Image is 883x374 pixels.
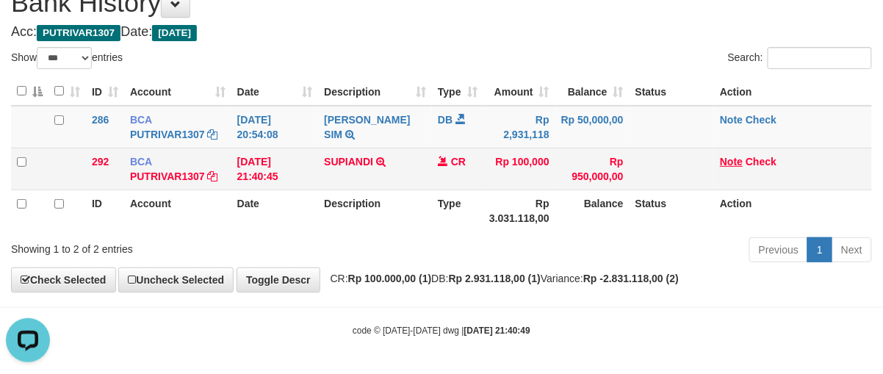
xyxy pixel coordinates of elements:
[130,170,205,182] a: PUTRIVAR1307
[318,77,432,106] th: Description: activate to sort column ascending
[483,106,555,148] td: Rp 2,931,118
[720,114,743,126] a: Note
[130,156,152,168] span: BCA
[231,148,319,190] td: [DATE] 21:40:45
[555,190,630,231] th: Balance
[11,267,116,292] a: Check Selected
[231,77,319,106] th: Date: activate to sort column ascending
[438,114,453,126] span: DB
[11,77,48,106] th: : activate to sort column descending
[583,273,679,284] strong: Rp -2.831.118,00 (2)
[483,148,555,190] td: Rp 100,000
[92,156,109,168] span: 292
[48,77,86,106] th: : activate to sort column ascending
[231,190,319,231] th: Date
[728,47,872,69] label: Search:
[130,114,152,126] span: BCA
[6,6,50,50] button: Open LiveChat chat widget
[152,25,197,41] span: [DATE]
[483,190,555,231] th: Rp 3.031.118,00
[630,77,715,106] th: Status
[720,156,743,168] a: Note
[318,190,432,231] th: Description
[208,170,218,182] a: Copy PUTRIVAR1307 to clipboard
[353,326,530,336] small: code © [DATE]-[DATE] dwg |
[37,25,120,41] span: PUTRIVAR1307
[555,148,630,190] td: Rp 950,000,00
[237,267,320,292] a: Toggle Descr
[449,273,541,284] strong: Rp 2.931.118,00 (1)
[451,156,466,168] span: CR
[714,190,872,231] th: Action
[124,77,231,106] th: Account: activate to sort column ascending
[749,237,808,262] a: Previous
[432,190,483,231] th: Type
[324,156,373,168] a: SUPIANDI
[807,237,832,262] a: 1
[348,273,432,284] strong: Rp 100.000,00 (1)
[11,236,357,256] div: Showing 1 to 2 of 2 entries
[432,77,483,106] th: Type: activate to sort column ascending
[86,190,124,231] th: ID
[86,77,124,106] th: ID: activate to sort column ascending
[555,106,630,148] td: Rp 50,000,00
[746,156,776,168] a: Check
[124,190,231,231] th: Account
[118,267,234,292] a: Uncheck Selected
[11,47,123,69] label: Show entries
[630,190,715,231] th: Status
[714,77,872,106] th: Action
[323,273,679,284] span: CR: DB: Variance:
[92,114,109,126] span: 286
[130,129,205,140] a: PUTRIVAR1307
[768,47,872,69] input: Search:
[11,25,872,40] h4: Acc: Date:
[231,106,319,148] td: [DATE] 20:54:08
[37,47,92,69] select: Showentries
[555,77,630,106] th: Balance: activate to sort column ascending
[324,114,410,140] a: [PERSON_NAME] SIM
[832,237,872,262] a: Next
[746,114,776,126] a: Check
[464,326,530,336] strong: [DATE] 21:40:49
[483,77,555,106] th: Amount: activate to sort column ascending
[208,129,218,140] a: Copy PUTRIVAR1307 to clipboard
